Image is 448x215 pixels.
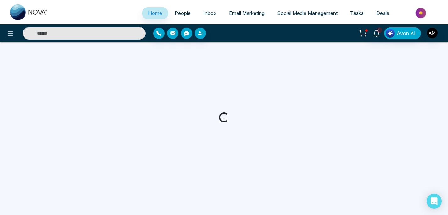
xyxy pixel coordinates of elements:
span: Avon AI [397,30,416,37]
span: Social Media Management [277,10,338,16]
img: Market-place.gif [399,6,444,20]
span: Home [148,10,162,16]
button: Avon AI [384,27,421,39]
span: Inbox [203,10,216,16]
a: Email Marketing [223,7,271,19]
a: People [168,7,197,19]
span: 5 [377,27,382,33]
span: People [175,10,191,16]
img: User Avatar [427,28,438,38]
a: Tasks [344,7,370,19]
a: Inbox [197,7,223,19]
div: Open Intercom Messenger [427,194,442,209]
span: Tasks [350,10,364,16]
span: Deals [376,10,389,16]
img: Lead Flow [386,29,395,38]
img: Nova CRM Logo [10,4,48,20]
span: Email Marketing [229,10,265,16]
a: 5 [369,27,384,38]
a: Deals [370,7,395,19]
a: Social Media Management [271,7,344,19]
a: Home [142,7,168,19]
